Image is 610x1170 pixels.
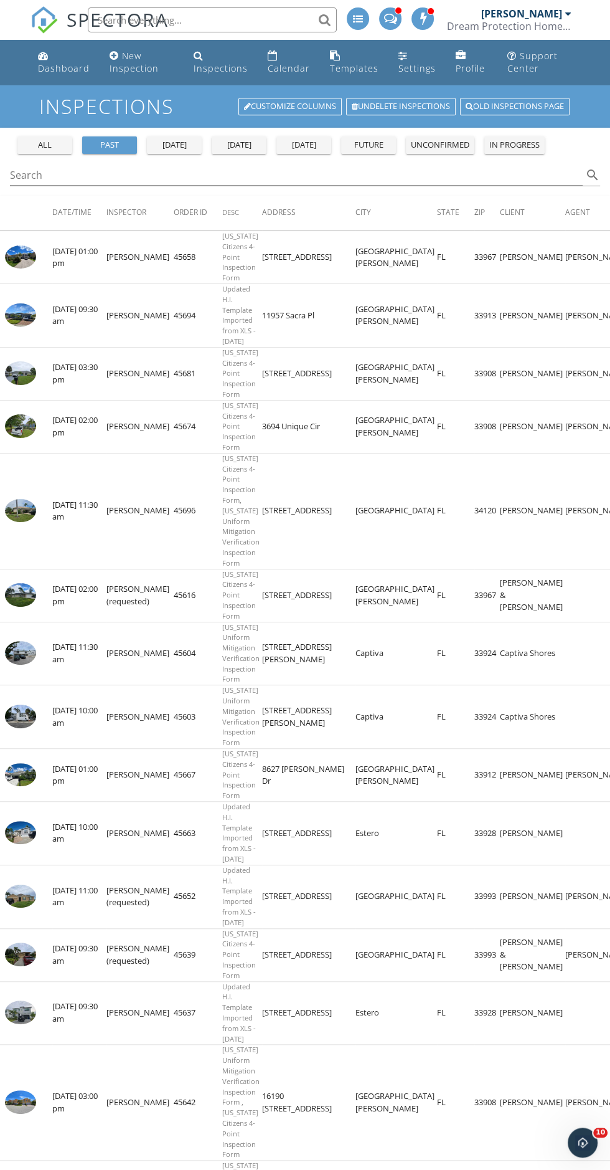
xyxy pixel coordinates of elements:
td: 16190 [STREET_ADDRESS] [262,1045,355,1161]
td: [STREET_ADDRESS] [262,453,355,569]
td: 45639 [174,928,222,981]
td: [PERSON_NAME] [500,981,565,1045]
td: [GEOGRAPHIC_DATA][PERSON_NAME] [355,347,437,400]
td: 45681 [174,347,222,400]
td: FL [437,569,474,622]
td: FL [437,749,474,802]
span: [US_STATE] Citizens 4-Point Inspection Form [222,401,258,452]
td: 8627 [PERSON_NAME] Dr [262,749,355,802]
span: [US_STATE] Citizens 4-Point Inspection Form [222,348,258,399]
td: 45604 [174,622,222,685]
a: Customize Columns [238,98,342,115]
td: 45658 [174,231,222,284]
td: FL [437,400,474,453]
button: [DATE] [276,136,331,154]
td: [PERSON_NAME] [500,400,565,453]
td: [PERSON_NAME] [106,400,174,453]
img: 9477999%2Fcover_photos%2FcMxVkRXQ94xgx572421I%2Fsmall.jpg [5,583,36,607]
td: 33908 [474,1045,500,1161]
td: 33928 [474,802,500,865]
th: Date/Time: Not sorted. [52,196,106,231]
td: 45696 [174,453,222,569]
img: 9469302%2Fcover_photos%2Fyn9OQnYTdmMnkuOtJiip%2Fsmall.jpg [5,641,36,665]
span: Updated H.I. Template Imported from XLS - [DATE] [222,284,256,346]
td: [PERSON_NAME] [106,802,174,865]
h1: Inspections [39,95,570,117]
td: 33912 [474,749,500,802]
td: [PERSON_NAME] (requested) [106,569,174,622]
td: 45652 [174,865,222,928]
td: 34120 [474,453,500,569]
td: 33967 [474,231,500,284]
th: City: Not sorted. [355,196,437,231]
td: [PERSON_NAME] [106,347,174,400]
a: New Inspection [105,45,179,80]
span: Date/Time [52,207,91,217]
td: [DATE] 09:30 am [52,284,106,348]
span: [US_STATE] Citizens 4-Point Inspection Form [222,749,258,800]
div: past [87,139,132,151]
td: [PERSON_NAME] [106,231,174,284]
td: 3694 Unique Cir [262,400,355,453]
a: Inspections [189,45,253,80]
td: 33993 [474,928,500,981]
td: Captiva [355,622,437,685]
span: Updated H.I. Template Imported from XLS - [DATE] [222,802,256,863]
td: FL [437,981,474,1045]
button: past [82,136,137,154]
td: Estero [355,802,437,865]
td: [GEOGRAPHIC_DATA][PERSON_NAME] [355,749,437,802]
td: FL [437,231,474,284]
span: [US_STATE] Uniform Mitigation Verification Inspection Form [222,685,260,747]
img: 9522765%2Fcover_photos%2FFQ2rI2FFFUkXJmWGGqpi%2Fsmall.jpg [5,763,36,787]
div: Inspections [194,62,248,74]
input: Search everything... [88,7,337,32]
img: 9542925%2Fcover_photos%2FsdQjXIsSW167bwG40sun%2Fsmall.jpg [5,499,36,523]
span: State [437,207,459,217]
a: Profile [451,45,492,80]
a: Dashboard [33,45,95,80]
div: in progress [489,139,540,151]
td: 33928 [474,981,500,1045]
td: [PERSON_NAME] [500,453,565,569]
span: Address [262,207,296,217]
td: [PERSON_NAME] [106,284,174,348]
td: [STREET_ADDRESS][PERSON_NAME] [262,622,355,685]
span: Zip [474,207,485,217]
td: 45603 [174,685,222,749]
th: Client: Not sorted. [500,196,565,231]
th: Desc: Not sorted. [222,196,262,231]
td: [PERSON_NAME] [500,749,565,802]
td: 33913 [474,284,500,348]
div: Calendar [268,62,310,74]
a: Support Center [502,45,577,80]
td: [PERSON_NAME] (requested) [106,865,174,928]
a: Old inspections page [460,98,570,115]
div: Profile [456,62,485,74]
td: FL [437,802,474,865]
td: 45616 [174,569,222,622]
td: [GEOGRAPHIC_DATA] [355,928,437,981]
td: [DATE] 09:30 am [52,981,106,1045]
td: [PERSON_NAME] [106,453,174,569]
td: [DATE] 10:00 am [52,685,106,749]
td: [STREET_ADDRESS] [262,231,355,284]
div: unconfirmed [411,139,469,151]
td: [DATE] 09:30 am [52,928,106,981]
td: [STREET_ADDRESS] [262,981,355,1045]
img: 9469281%2Fcover_photos%2FlxclwdhtBfFUZ45ZtVS2%2Fsmall.jpg [5,705,36,728]
td: [PERSON_NAME] [106,622,174,685]
span: Updated H.I. Template Imported from XLS - [DATE] [222,865,256,927]
td: [PERSON_NAME] [500,347,565,400]
td: 33967 [474,569,500,622]
a: Settings [393,45,441,80]
td: [DATE] 11:00 am [52,865,106,928]
td: FL [437,622,474,685]
td: 33924 [474,622,500,685]
span: [US_STATE] Uniform Mitigation Verification Inspection Form [222,622,260,684]
th: Zip: Not sorted. [474,196,500,231]
td: [DATE] 02:00 pm [52,569,106,622]
td: [PERSON_NAME] [500,231,565,284]
td: 45674 [174,400,222,453]
td: 33908 [474,347,500,400]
